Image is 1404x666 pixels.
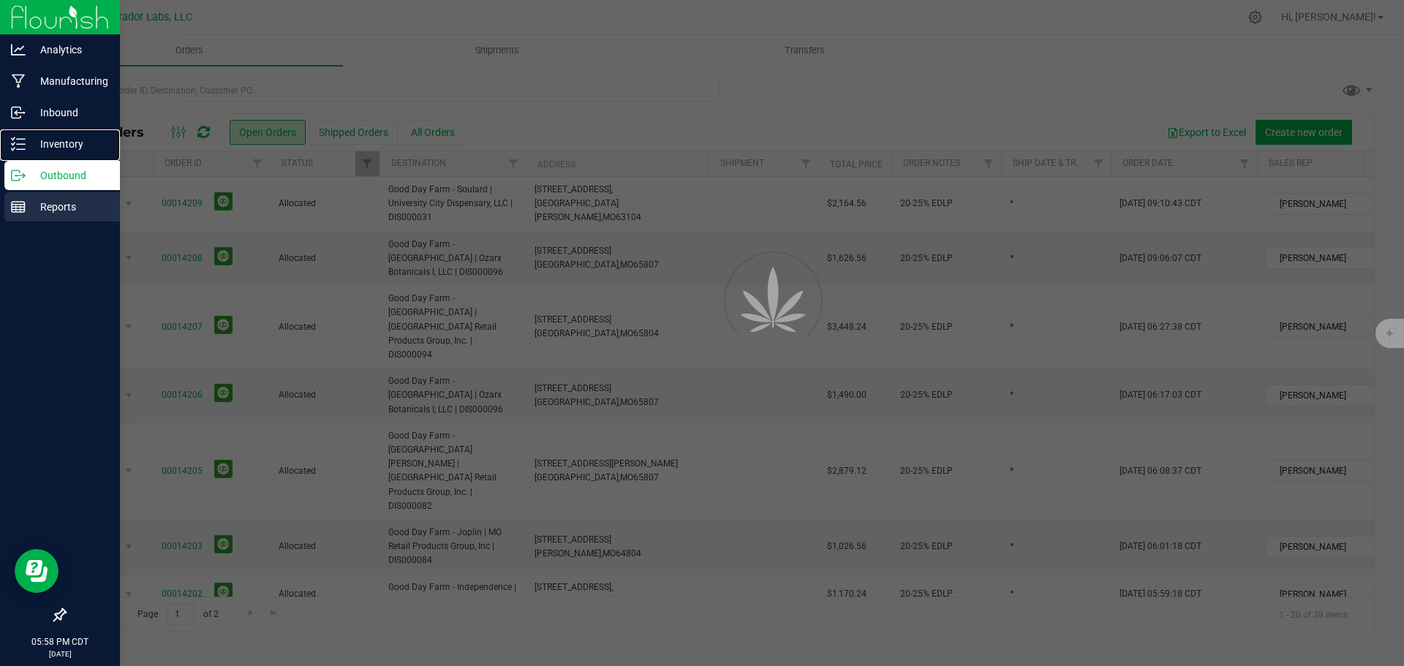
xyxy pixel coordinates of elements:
[7,635,113,648] p: 05:58 PM CDT
[26,198,113,216] p: Reports
[26,135,113,153] p: Inventory
[26,104,113,121] p: Inbound
[11,105,26,120] inline-svg: Inbound
[7,648,113,659] p: [DATE]
[11,74,26,88] inline-svg: Manufacturing
[11,200,26,214] inline-svg: Reports
[15,549,58,593] iframe: Resource center
[26,72,113,90] p: Manufacturing
[11,137,26,151] inline-svg: Inventory
[26,167,113,184] p: Outbound
[26,41,113,58] p: Analytics
[11,42,26,57] inline-svg: Analytics
[11,168,26,183] inline-svg: Outbound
